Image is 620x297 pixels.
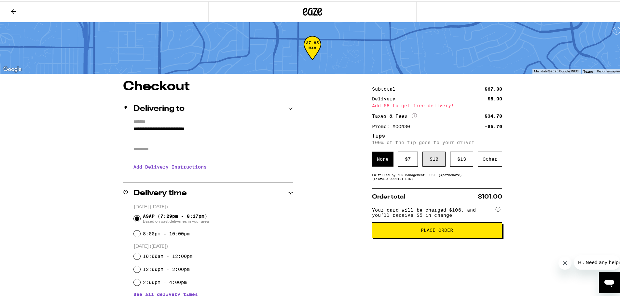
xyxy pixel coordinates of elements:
[143,252,193,258] label: 10:00am - 12:00pm
[599,271,620,292] iframe: Button to launch messaging window
[143,278,187,284] label: 2:00pm - 4:00pm
[133,188,187,196] h2: Delivery time
[421,227,453,231] span: Place Order
[133,158,293,173] h3: Add Delivery Instructions
[143,265,190,271] label: 12:00pm - 2:00pm
[372,132,502,137] h5: Tips
[574,254,620,268] iframe: Message from company
[422,150,446,165] div: $ 10
[143,217,209,223] span: Based on past deliveries in your area
[372,139,502,144] p: 100% of the tip goes to your driver
[372,171,502,179] div: Fulfilled by EZSD Management, LLC. (Apothekare) (Lic# C10-0000121-LIC )
[372,221,502,237] button: Place Order
[2,64,23,72] a: Open this area in Google Maps (opens a new window)
[372,123,415,127] div: Promo: MOON30
[450,150,473,165] div: $ 13
[133,104,185,111] h2: Delivering to
[534,68,579,72] span: Map data ©2025 Google, INEGI
[478,150,502,165] div: Other
[485,85,502,90] div: $67.00
[134,203,293,209] p: [DATE] ([DATE])
[372,85,400,90] div: Subtotal
[143,230,190,235] label: 8:00pm - 10:00pm
[143,212,209,223] span: ASAP (7:29pm - 8:17pm)
[372,150,393,165] div: None
[485,123,502,127] div: -$5.70
[133,291,198,295] button: See all delivery times
[372,112,417,118] div: Taxes & Fees
[488,95,502,100] div: $5.00
[558,255,572,268] iframe: Close message
[134,242,293,248] p: [DATE] ([DATE])
[372,193,405,199] span: Order total
[583,68,593,72] a: Terms
[304,39,321,64] div: 37-85 min
[372,204,494,216] span: Your card will be charged $106, and you’ll receive $5 in change
[478,193,502,199] span: $101.00
[4,5,47,10] span: Hi. Need any help?
[485,112,502,117] div: $34.70
[372,95,400,100] div: Delivery
[2,64,23,72] img: Google
[123,79,293,92] h1: Checkout
[133,173,293,178] p: We'll contact you at [PHONE_NUMBER] when we arrive
[398,150,418,165] div: $ 7
[372,102,502,107] div: Add $8 to get free delivery!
